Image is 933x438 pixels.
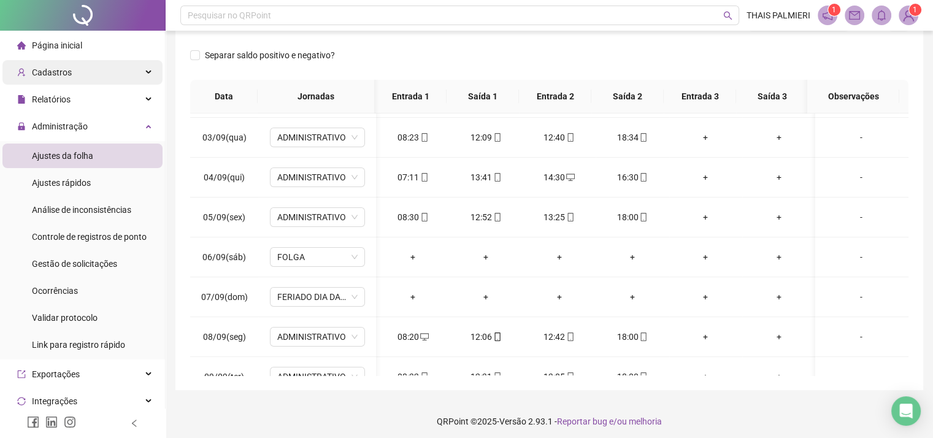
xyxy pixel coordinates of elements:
[828,4,840,16] sup: 1
[605,131,659,144] div: 18:34
[822,10,833,21] span: notification
[386,370,439,383] div: 08:32
[202,252,246,262] span: 06/09(sáb)
[913,6,917,14] span: 1
[605,250,659,264] div: +
[909,4,921,16] sup: Atualize o seu contato no menu Meus Dados
[459,370,513,383] div: 12:31
[532,250,586,264] div: +
[876,10,887,21] span: bell
[32,67,72,77] span: Cadastros
[492,173,502,182] span: mobile
[752,250,805,264] div: +
[825,370,897,383] div: -
[17,41,26,50] span: home
[459,131,513,144] div: 12:09
[459,290,513,304] div: +
[638,372,648,381] span: mobile
[492,133,502,142] span: mobile
[679,210,732,224] div: +
[32,340,125,350] span: Link para registro rápido
[664,80,736,113] th: Entrada 3
[565,213,575,221] span: mobile
[32,369,80,379] span: Exportações
[447,80,519,113] th: Saída 1
[374,80,447,113] th: Entrada 1
[638,332,648,341] span: mobile
[747,9,810,22] span: THAIS PALMIERI
[459,330,513,344] div: 12:06
[492,213,502,221] span: mobile
[17,68,26,77] span: user-add
[32,313,98,323] span: Validar protocolo
[679,171,732,184] div: +
[807,80,899,113] th: Observações
[492,372,502,381] span: mobile
[825,131,897,144] div: -
[532,370,586,383] div: 13:05
[277,288,358,306] span: FERIADO DIA DA INDEPENDÊNCIA
[752,290,805,304] div: +
[532,131,586,144] div: 12:40
[204,372,244,382] span: 09/09(ter)
[386,250,439,264] div: +
[605,330,659,344] div: 18:00
[825,290,897,304] div: -
[679,250,732,264] div: +
[32,232,147,242] span: Controle de registros de ponto
[201,292,248,302] span: 07/09(dom)
[32,396,77,406] span: Integrações
[605,210,659,224] div: 18:00
[849,10,860,21] span: mail
[679,370,732,383] div: +
[32,286,78,296] span: Ocorrências
[32,151,93,161] span: Ajustes da folha
[817,90,889,103] span: Observações
[277,248,358,266] span: FOLGA
[277,208,358,226] span: ADMINISTRATIVO
[825,250,897,264] div: -
[752,131,805,144] div: +
[832,6,836,14] span: 1
[605,370,659,383] div: 18:00
[386,131,439,144] div: 08:23
[519,80,591,113] th: Entrada 2
[203,212,245,222] span: 05/09(sex)
[605,171,659,184] div: 16:30
[752,171,805,184] div: +
[638,173,648,182] span: mobile
[752,370,805,383] div: +
[386,171,439,184] div: 07:11
[277,128,358,147] span: ADMINISTRATIVO
[638,213,648,221] span: mobile
[638,133,648,142] span: mobile
[277,168,358,186] span: ADMINISTRATIVO
[17,95,26,104] span: file
[825,171,897,184] div: -
[130,419,139,428] span: left
[679,290,732,304] div: +
[17,370,26,378] span: export
[419,372,429,381] span: mobile
[459,250,513,264] div: +
[203,332,246,342] span: 08/09(seg)
[419,213,429,221] span: mobile
[27,416,39,428] span: facebook
[557,417,662,426] span: Reportar bug e/ou melhoria
[825,330,897,344] div: -
[565,332,575,341] span: mobile
[459,210,513,224] div: 12:52
[605,290,659,304] div: +
[752,210,805,224] div: +
[899,6,918,25] img: 91134
[32,205,131,215] span: Análise de inconsistências
[532,210,586,224] div: 13:25
[32,178,91,188] span: Ajustes rápidos
[419,133,429,142] span: mobile
[17,397,26,405] span: sync
[32,121,88,131] span: Administração
[591,80,664,113] th: Saída 2
[45,416,58,428] span: linkedin
[386,330,439,344] div: 08:20
[492,332,502,341] span: mobile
